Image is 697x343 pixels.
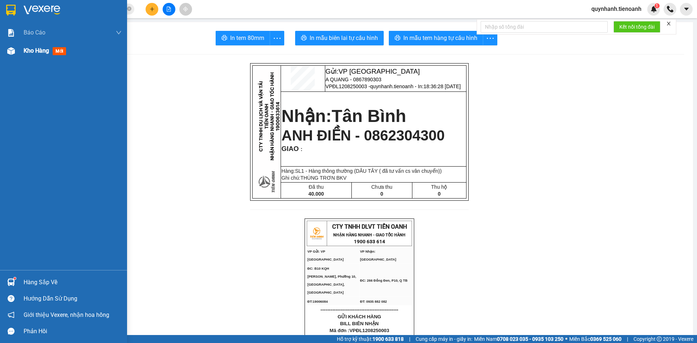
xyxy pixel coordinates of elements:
[183,7,188,12] span: aim
[380,191,383,197] span: 0
[326,83,461,89] span: VPĐL1208250003 -
[309,191,324,197] span: 40.000
[330,328,389,333] span: Mã đơn :
[349,328,389,333] span: VPĐL1208250003
[8,328,15,335] span: message
[438,191,441,197] span: 0
[8,311,15,318] span: notification
[6,5,16,16] img: logo-vxr
[166,7,171,12] span: file-add
[657,336,662,342] span: copyright
[651,6,657,12] img: icon-new-feature
[116,30,122,36] span: down
[221,35,227,42] span: printer
[24,277,122,288] div: Hàng sắp về
[53,47,66,55] span: mới
[24,293,122,304] div: Hướng dẫn sử dụng
[163,3,175,16] button: file-add
[281,106,406,126] strong: Nhận:
[569,335,621,343] span: Miền Bắc
[371,184,392,190] span: Chưa thu
[230,33,264,42] span: In tem 80mm
[337,335,404,343] span: Hỗ trợ kỹ thuật:
[680,3,693,16] button: caret-down
[483,34,497,43] span: more
[326,77,382,82] span: A QUANG - 0867890303
[409,335,410,343] span: |
[307,300,328,303] span: ĐT:19006084
[614,21,660,33] button: Kết nối tổng đài
[431,184,448,190] span: Thu hộ
[354,239,385,244] strong: 1900 633 614
[8,295,15,302] span: question-circle
[281,168,441,174] span: Hàng:SL
[666,21,671,26] span: close
[655,3,660,8] sup: 1
[24,310,109,319] span: Giới thiệu Vexere, nhận hoa hồng
[300,175,346,181] span: THÙNG TRƠN BKV
[667,6,673,12] img: phone-icon
[307,250,344,261] span: VP Gửi: VP [GEOGRAPHIC_DATA]
[590,336,621,342] strong: 0369 525 060
[150,7,155,12] span: plus
[338,68,420,75] span: VP [GEOGRAPHIC_DATA]
[338,314,381,319] span: GỬI KHÁCH HÀNG
[424,83,461,89] span: 18:36:28 [DATE]
[619,23,655,31] span: Kết nối tổng đài
[403,33,477,42] span: In mẫu tem hàng tự cấu hình
[281,175,346,181] span: Ghi chú:
[301,168,442,174] span: 1 - Hàng thông thường (DÂU TÂY ( đã tư vấn cs vân chuyển))
[627,335,628,343] span: |
[127,7,131,11] span: close-circle
[395,35,400,42] span: printer
[301,35,307,42] span: printer
[307,224,326,242] img: logo
[332,223,407,230] span: CTY TNHH DLVT TIẾN OANH
[7,47,15,55] img: warehouse-icon
[179,3,192,16] button: aim
[321,307,398,313] span: ----------------------------------------------
[270,31,284,45] button: more
[474,335,563,343] span: Miền Nam
[281,145,299,152] span: GIAO
[326,68,420,75] span: Gửi:
[372,336,404,342] strong: 1900 633 818
[497,336,563,342] strong: 0708 023 035 - 0935 103 250
[7,29,15,37] img: solution-icon
[281,127,445,143] span: ANH ĐIỀN - 0862304300
[683,6,690,12] span: caret-down
[416,335,472,343] span: Cung cấp máy in - giấy in:
[127,6,131,13] span: close-circle
[370,83,461,89] span: quynhanh.tienoanh - In:
[310,33,378,42] span: In mẫu biên lai tự cấu hình
[333,233,405,237] strong: NHẬN HÀNG NHANH - GIAO TỐC HÀNH
[307,267,356,294] span: ĐC: B10 KQH [PERSON_NAME], Phường 10, [GEOGRAPHIC_DATA], [GEOGRAPHIC_DATA]
[299,146,302,152] span: :
[360,250,396,261] span: VP Nhận: [GEOGRAPHIC_DATA]
[360,279,408,282] span: ĐC: 266 Đồng Đen, P10, Q TB
[24,47,49,54] span: Kho hàng
[295,31,384,45] button: printerIn mẫu biên lai tự cấu hình
[14,277,16,279] sup: 1
[332,106,406,126] span: Tân Bình
[565,338,567,340] span: ⚪️
[24,326,122,337] div: Phản hồi
[216,31,270,45] button: printerIn tem 80mm
[389,31,483,45] button: printerIn mẫu tem hàng tự cấu hình
[481,21,608,33] input: Nhập số tổng đài
[146,3,158,16] button: plus
[309,184,323,190] span: Đã thu
[24,28,45,37] span: Báo cáo
[360,300,387,303] span: ĐT: 0935 882 082
[7,278,15,286] img: warehouse-icon
[270,34,284,43] span: more
[340,321,379,326] span: BILL BIÊN NHẬN
[483,31,497,45] button: more
[586,4,647,13] span: quynhanh.tienoanh
[656,3,658,8] span: 1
